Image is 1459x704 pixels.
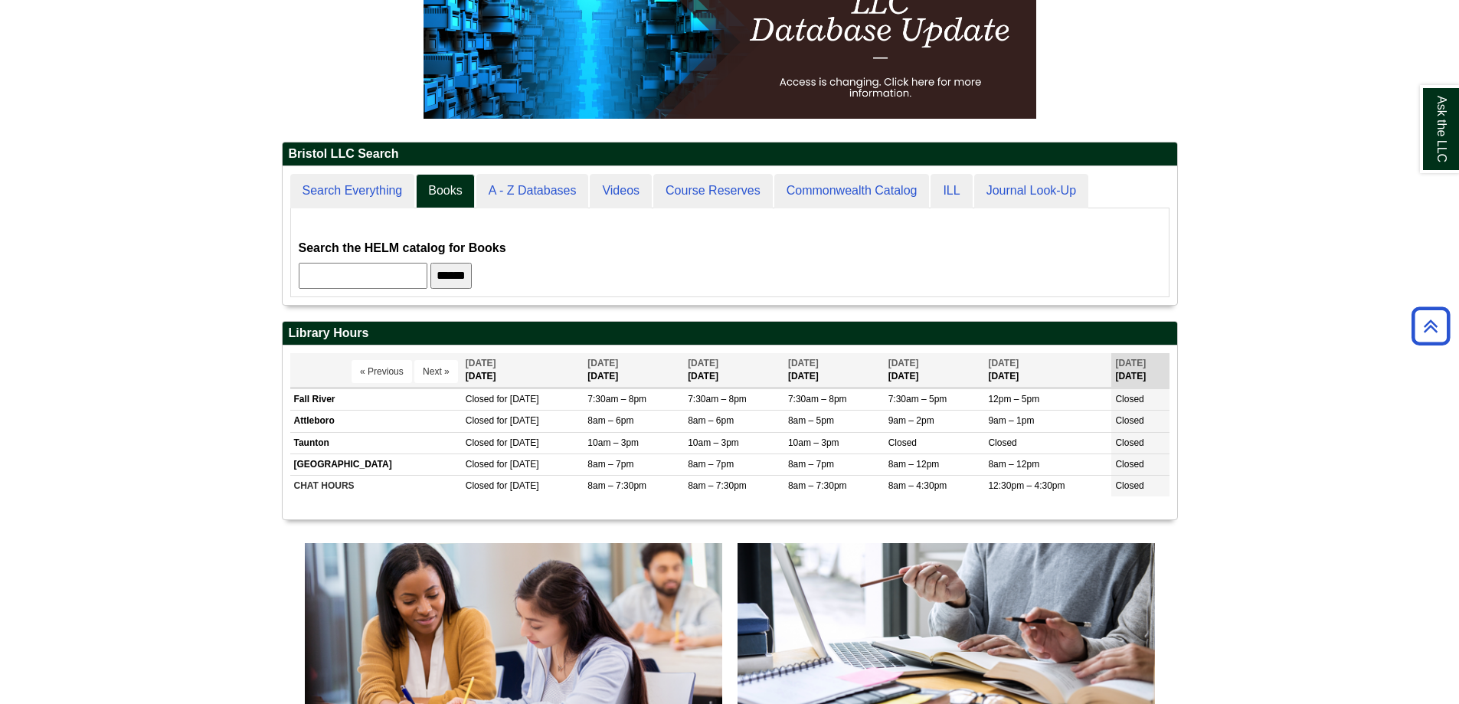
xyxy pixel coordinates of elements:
[587,415,633,426] span: 8am – 6pm
[788,459,834,470] span: 8am – 7pm
[1115,437,1143,448] span: Closed
[788,415,834,426] span: 8am – 5pm
[476,174,589,208] a: A - Z Databases
[462,353,584,388] th: [DATE]
[888,437,917,448] span: Closed
[587,437,639,448] span: 10am – 3pm
[1115,394,1143,404] span: Closed
[290,411,462,432] td: Attleboro
[688,394,747,404] span: 7:30am – 8pm
[688,415,734,426] span: 8am – 6pm
[988,358,1019,368] span: [DATE]
[299,216,1161,289] div: Books
[1406,316,1455,336] a: Back to Top
[352,360,412,383] button: « Previous
[974,174,1088,208] a: Journal Look-Up
[684,353,784,388] th: [DATE]
[290,389,462,411] td: Fall River
[788,480,847,491] span: 8am – 7:30pm
[1115,459,1143,470] span: Closed
[587,459,633,470] span: 8am – 7pm
[888,394,947,404] span: 7:30am – 5pm
[988,394,1039,404] span: 12pm – 5pm
[774,174,930,208] a: Commonwealth Catalog
[466,459,494,470] span: Closed
[688,358,718,368] span: [DATE]
[788,394,847,404] span: 7:30am – 8pm
[988,437,1016,448] span: Closed
[788,358,819,368] span: [DATE]
[1111,353,1169,388] th: [DATE]
[290,454,462,475] td: [GEOGRAPHIC_DATA]
[496,480,538,491] span: for [DATE]
[984,353,1111,388] th: [DATE]
[688,480,747,491] span: 8am – 7:30pm
[290,475,462,496] td: CHAT HOURS
[283,322,1177,345] h2: Library Hours
[1115,358,1146,368] span: [DATE]
[496,415,538,426] span: for [DATE]
[888,480,947,491] span: 8am – 4:30pm
[466,358,496,368] span: [DATE]
[988,459,1039,470] span: 8am – 12pm
[988,415,1034,426] span: 9am – 1pm
[1115,480,1143,491] span: Closed
[587,394,646,404] span: 7:30am – 8pm
[653,174,773,208] a: Course Reserves
[496,437,538,448] span: for [DATE]
[466,480,494,491] span: Closed
[988,480,1065,491] span: 12:30pm – 4:30pm
[888,415,934,426] span: 9am – 2pm
[496,394,538,404] span: for [DATE]
[496,459,538,470] span: for [DATE]
[587,358,618,368] span: [DATE]
[590,174,652,208] a: Videos
[466,415,494,426] span: Closed
[885,353,985,388] th: [DATE]
[299,237,506,259] label: Search the HELM catalog for Books
[416,174,474,208] a: Books
[587,480,646,491] span: 8am – 7:30pm
[888,358,919,368] span: [DATE]
[784,353,885,388] th: [DATE]
[584,353,684,388] th: [DATE]
[1115,415,1143,426] span: Closed
[788,437,839,448] span: 10am – 3pm
[466,437,494,448] span: Closed
[290,174,415,208] a: Search Everything
[466,394,494,404] span: Closed
[283,142,1177,166] h2: Bristol LLC Search
[414,360,458,383] button: Next »
[290,432,462,454] td: Taunton
[888,459,940,470] span: 8am – 12pm
[931,174,972,208] a: ILL
[688,437,739,448] span: 10am – 3pm
[688,459,734,470] span: 8am – 7pm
